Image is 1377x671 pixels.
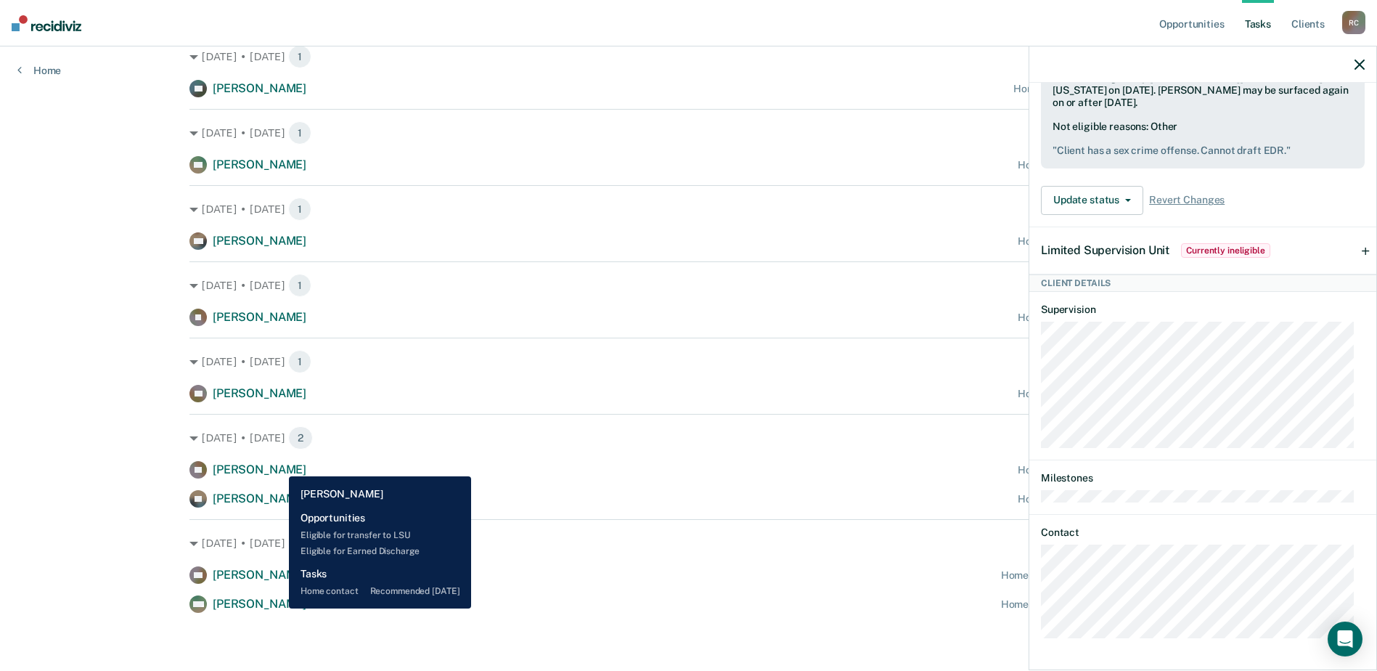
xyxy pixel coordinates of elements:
[189,350,1188,373] div: [DATE] • [DATE]
[189,274,1188,297] div: [DATE] • [DATE]
[288,274,311,297] span: 1
[213,568,306,582] span: [PERSON_NAME]
[213,234,306,248] span: [PERSON_NAME]
[1018,493,1188,505] div: Home contact recommended [DATE]
[189,426,1188,450] div: [DATE] • [DATE]
[213,492,306,505] span: [PERSON_NAME]
[1041,186,1143,215] button: Update status
[1001,569,1188,582] div: Home contact recommended in a month
[1013,83,1187,95] div: Home contact recommended in a day
[12,15,81,31] img: Recidiviz
[1053,72,1353,108] div: Marked ineligible by [EMAIL_ADDRESS][DOMAIN_NAME][US_STATE] on [DATE]. [PERSON_NAME] may be surfa...
[288,45,311,68] span: 1
[213,158,306,171] span: [PERSON_NAME]
[1342,11,1365,34] div: R C
[1029,227,1376,274] div: Limited Supervision UnitCurrently ineligible
[1053,121,1353,157] div: Not eligible reasons: Other
[213,597,306,611] span: [PERSON_NAME]
[17,64,61,77] a: Home
[189,532,1188,555] div: [DATE] • [DATE]
[1149,194,1225,206] span: Revert Changes
[189,45,1188,68] div: [DATE] • [DATE]
[1029,274,1376,292] div: Client Details
[1041,304,1365,316] dt: Supervision
[1018,312,1188,324] div: Home contact recommended [DATE]
[288,350,311,373] span: 1
[1018,388,1188,400] div: Home contact recommended [DATE]
[189,198,1188,221] div: [DATE] • [DATE]
[288,121,311,145] span: 1
[288,426,313,450] span: 2
[1018,159,1188,171] div: Home contact recommended [DATE]
[213,386,306,400] span: [PERSON_NAME]
[1041,526,1365,539] dt: Contact
[213,81,306,95] span: [PERSON_NAME]
[288,532,313,555] span: 2
[1018,464,1188,476] div: Home contact recommended [DATE]
[1181,243,1270,258] span: Currently ineligible
[213,463,306,476] span: [PERSON_NAME]
[189,121,1188,145] div: [DATE] • [DATE]
[288,198,311,221] span: 1
[1053,145,1353,157] pre: " Client has a sex crime offense. Cannot draft EDR. "
[1001,598,1188,611] div: Home contact recommended in a month
[1041,243,1169,257] span: Limited Supervision Unit
[213,310,306,324] span: [PERSON_NAME]
[1018,235,1188,248] div: Home contact recommended [DATE]
[1041,472,1365,484] dt: Milestones
[1328,622,1362,656] div: Open Intercom Messenger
